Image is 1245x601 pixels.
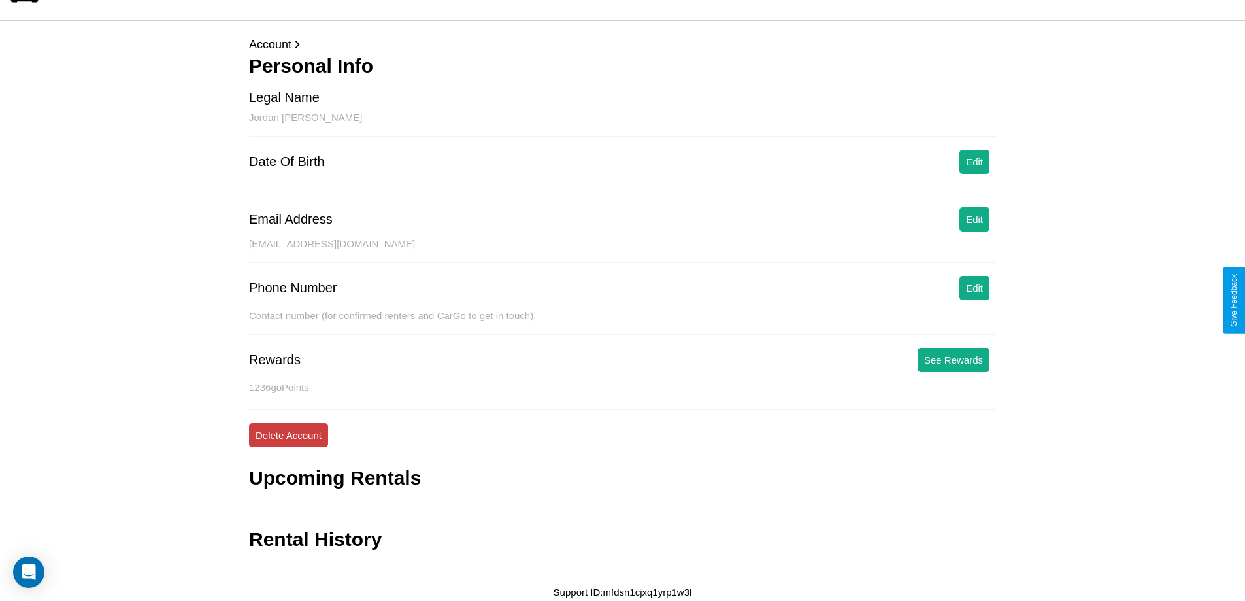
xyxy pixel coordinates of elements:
[249,238,996,263] div: [EMAIL_ADDRESS][DOMAIN_NAME]
[249,528,382,551] h3: Rental History
[13,557,44,588] div: Open Intercom Messenger
[249,154,325,169] div: Date Of Birth
[249,212,333,227] div: Email Address
[249,112,996,137] div: Jordan [PERSON_NAME]
[249,379,996,396] p: 1236 goPoints
[249,90,320,105] div: Legal Name
[249,281,337,296] div: Phone Number
[249,352,301,368] div: Rewards
[249,467,421,489] h3: Upcoming Rentals
[554,583,692,601] p: Support ID: mfdsn1cjxq1yrp1w3l
[249,34,996,55] p: Account
[959,207,989,232] button: Edit
[249,423,328,447] button: Delete Account
[959,150,989,174] button: Edit
[959,276,989,300] button: Edit
[918,348,989,372] button: See Rewards
[249,55,996,77] h3: Personal Info
[249,310,996,335] div: Contact number (for confirmed renters and CarGo to get in touch).
[1229,274,1238,327] div: Give Feedback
